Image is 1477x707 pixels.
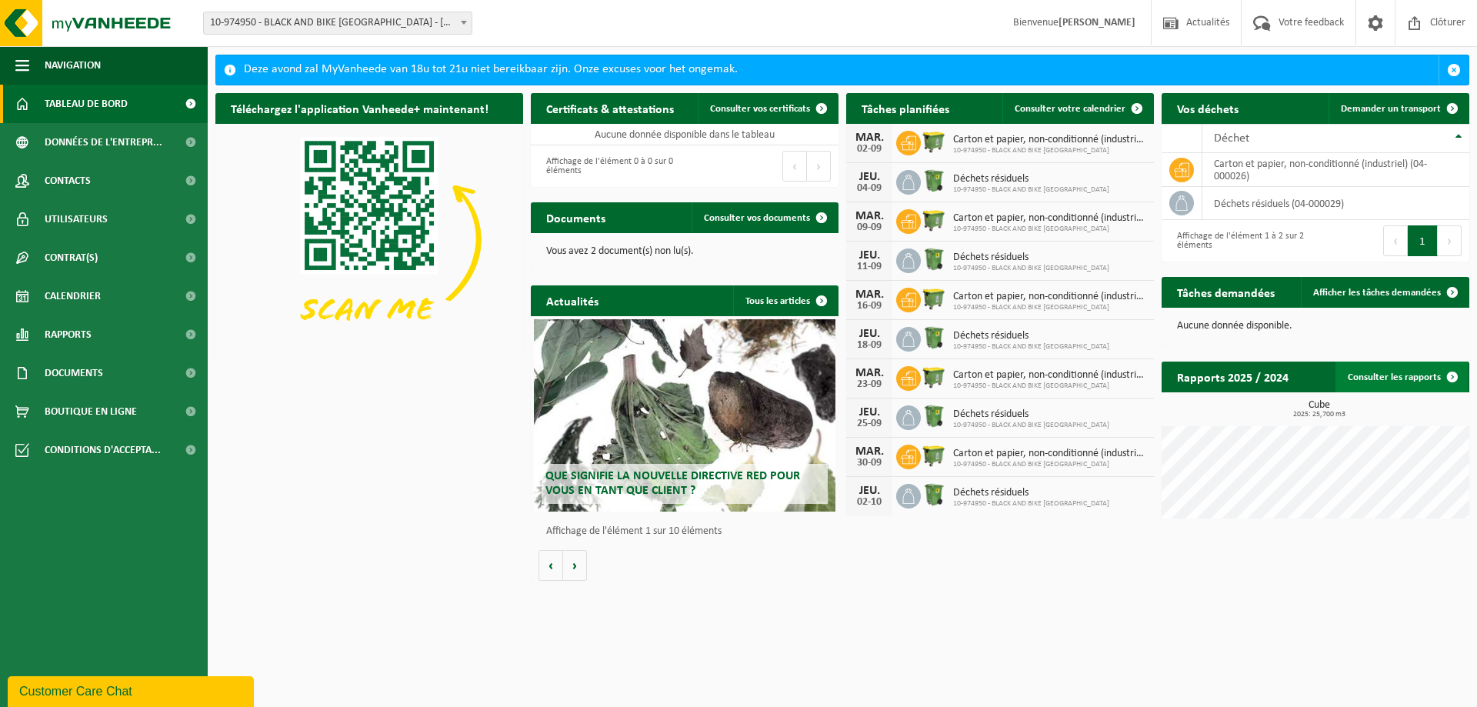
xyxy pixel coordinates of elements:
[782,151,807,182] button: Previous
[854,340,885,351] div: 18-09
[45,123,162,162] span: Données de l'entrepr...
[854,419,885,429] div: 25-09
[45,238,98,277] span: Contrat(s)
[1438,225,1462,256] button: Next
[563,550,587,581] button: Volgende
[921,128,947,155] img: WB-1100-HPE-GN-51
[1169,400,1469,419] h3: Cube
[854,379,885,390] div: 23-09
[921,246,947,272] img: WB-0370-HPE-GN-51
[921,168,947,194] img: WB-0370-HPE-GN-51
[1383,225,1408,256] button: Previous
[953,448,1146,460] span: Carton et papier, non-conditionné (industriel)
[1169,224,1308,258] div: Affichage de l'élément 1 à 2 sur 2 éléments
[854,328,885,340] div: JEU.
[953,225,1146,234] span: 10-974950 - BLACK AND BIKE [GEOGRAPHIC_DATA]
[921,285,947,312] img: WB-1100-HPE-GN-51
[45,277,101,315] span: Calendrier
[854,458,885,469] div: 30-09
[1162,362,1304,392] h2: Rapports 2025 / 2024
[1162,93,1254,123] h2: Vos déchets
[953,264,1109,273] span: 10-974950 - BLACK AND BIKE [GEOGRAPHIC_DATA]
[921,207,947,233] img: WB-1100-HPE-GN-51
[953,460,1146,469] span: 10-974950 - BLACK AND BIKE [GEOGRAPHIC_DATA]
[953,303,1146,312] span: 10-974950 - BLACK AND BIKE [GEOGRAPHIC_DATA]
[953,487,1109,499] span: Déchets résiduels
[45,315,92,354] span: Rapports
[546,526,831,537] p: Affichage de l'élément 1 sur 10 éléments
[1177,321,1454,332] p: Aucune donnée disponible.
[953,252,1109,264] span: Déchets résiduels
[538,550,563,581] button: Vorige
[531,285,614,315] h2: Actualités
[854,249,885,262] div: JEU.
[203,12,472,35] span: 10-974950 - BLACK AND BIKE NAMUR - NAMUR
[8,673,257,707] iframe: chat widget
[244,55,1439,85] div: Deze avond zal MyVanheede van 18u tot 21u niet bereikbaar zijn. Onze excuses voor het ongemak.
[538,149,677,183] div: Affichage de l'élément 0 à 0 sur 0 éléments
[45,431,161,469] span: Conditions d'accepta...
[1313,288,1441,298] span: Afficher les tâches demandées
[704,213,810,223] span: Consulter vos documents
[953,185,1109,195] span: 10-974950 - BLACK AND BIKE [GEOGRAPHIC_DATA]
[534,319,835,512] a: Que signifie la nouvelle directive RED pour vous en tant que client ?
[1202,153,1469,187] td: carton et papier, non-conditionné (industriel) (04-000026)
[921,403,947,429] img: WB-0370-HPE-GN-51
[953,212,1146,225] span: Carton et papier, non-conditionné (industriel)
[854,485,885,497] div: JEU.
[854,183,885,194] div: 04-09
[546,246,823,257] p: Vous avez 2 document(s) non lu(s).
[204,12,472,34] span: 10-974950 - BLACK AND BIKE NAMUR - NAMUR
[953,173,1109,185] span: Déchets résiduels
[710,104,810,114] span: Consulter vos certificats
[854,262,885,272] div: 11-09
[531,124,839,145] td: Aucune donnée disponible dans le tableau
[692,202,837,233] a: Consulter vos documents
[921,482,947,508] img: WB-0370-HPE-GN-51
[1202,187,1469,220] td: déchets résiduels (04-000029)
[1301,277,1468,308] a: Afficher les tâches demandées
[854,301,885,312] div: 16-09
[953,134,1146,146] span: Carton et papier, non-conditionné (industriel)
[1162,277,1290,307] h2: Tâches demandées
[854,132,885,144] div: MAR.
[854,144,885,155] div: 02-09
[1059,17,1135,28] strong: [PERSON_NAME]
[854,288,885,301] div: MAR.
[45,200,108,238] span: Utilisateurs
[531,202,621,232] h2: Documents
[953,342,1109,352] span: 10-974950 - BLACK AND BIKE [GEOGRAPHIC_DATA]
[854,445,885,458] div: MAR.
[854,497,885,508] div: 02-10
[45,85,128,123] span: Tableau de bord
[953,409,1109,421] span: Déchets résiduels
[545,470,800,497] span: Que signifie la nouvelle directive RED pour vous en tant que client ?
[45,162,91,200] span: Contacts
[45,46,101,85] span: Navigation
[215,93,504,123] h2: Téléchargez l'application Vanheede+ maintenant!
[953,499,1109,509] span: 10-974950 - BLACK AND BIKE [GEOGRAPHIC_DATA]
[1329,93,1468,124] a: Demander un transport
[215,124,523,355] img: Download de VHEPlus App
[953,382,1146,391] span: 10-974950 - BLACK AND BIKE [GEOGRAPHIC_DATA]
[953,369,1146,382] span: Carton et papier, non-conditionné (industriel)
[921,442,947,469] img: WB-1100-HPE-GN-51
[854,406,885,419] div: JEU.
[531,93,689,123] h2: Certificats & attestations
[45,354,103,392] span: Documents
[953,291,1146,303] span: Carton et papier, non-conditionné (industriel)
[698,93,837,124] a: Consulter vos certificats
[1214,132,1249,145] span: Déchet
[1408,225,1438,256] button: 1
[1341,104,1441,114] span: Demander un transport
[846,93,965,123] h2: Tâches planifiées
[807,151,831,182] button: Next
[953,146,1146,155] span: 10-974950 - BLACK AND BIKE [GEOGRAPHIC_DATA]
[854,367,885,379] div: MAR.
[45,392,137,431] span: Boutique en ligne
[1002,93,1152,124] a: Consulter votre calendrier
[953,330,1109,342] span: Déchets résiduels
[733,285,837,316] a: Tous les articles
[1169,411,1469,419] span: 2025: 25,700 m3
